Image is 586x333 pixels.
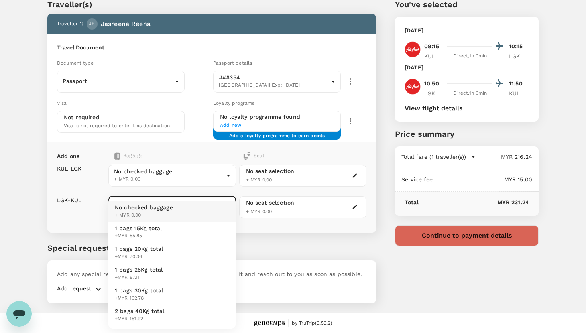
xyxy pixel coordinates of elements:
[115,211,173,219] span: + MYR 0.00
[115,286,163,294] span: 1 bags 30Kg total
[115,245,163,253] span: 1 bags 20Kg total
[115,253,163,261] span: +MYR 70.36
[115,266,163,274] span: 1 bags 25Kg total
[115,274,163,282] span: +MYR 87.11
[115,315,165,323] span: +MYR 151.92
[115,232,162,240] span: +MYR 55.85
[115,224,162,232] span: 1 bags 15Kg total
[115,294,163,302] span: +MYR 102.78
[115,203,173,211] span: No checked baggage
[115,307,165,315] span: 2 bags 40Kg total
